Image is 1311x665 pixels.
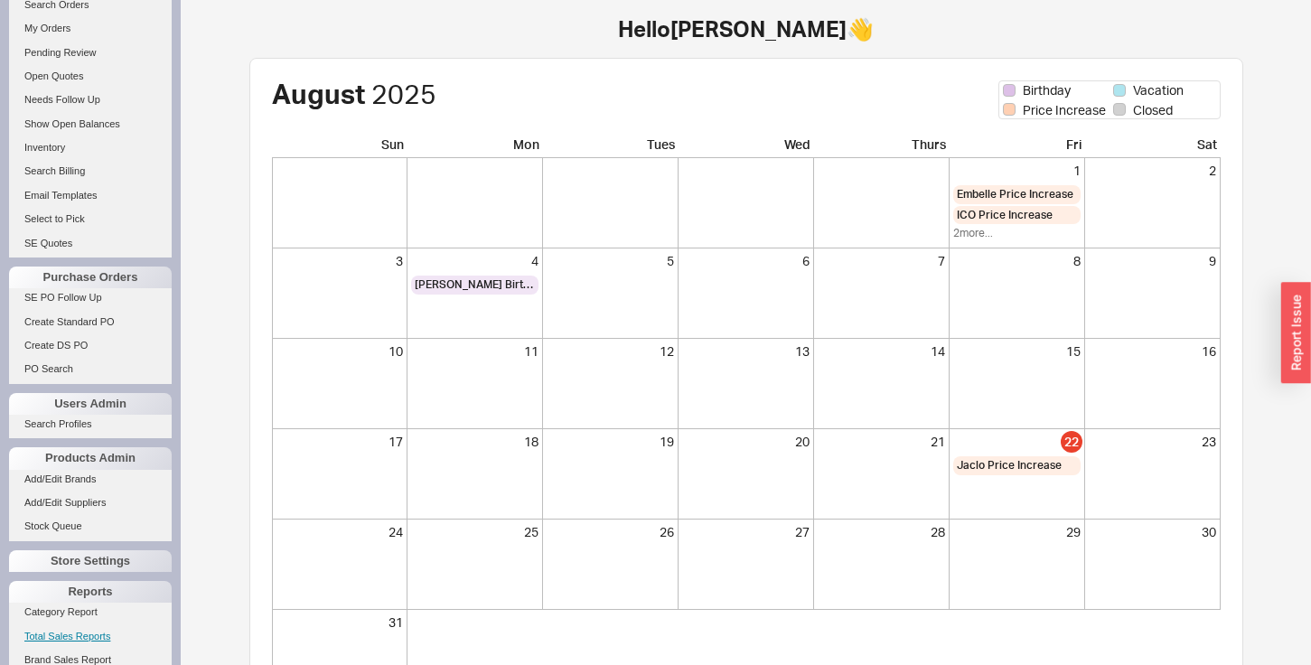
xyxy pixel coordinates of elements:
a: Email Templates [9,186,172,205]
a: Needs Follow Up [9,90,172,109]
div: 5 [547,252,674,270]
span: Birthday [1023,81,1071,99]
div: 12 [547,342,674,361]
a: Category Report [9,603,172,622]
div: 30 [1089,523,1216,541]
div: 18 [411,433,538,451]
div: 19 [547,433,674,451]
span: Embelle Price Increase [957,187,1073,202]
div: 7 [818,252,945,270]
div: 21 [818,433,945,451]
div: 23 [1089,433,1216,451]
div: Sun [272,136,407,158]
a: Open Quotes [9,67,172,86]
div: 6 [682,252,810,270]
a: Create DS PO [9,336,172,355]
span: Jaclo Price Increase [957,458,1062,473]
a: Show Open Balances [9,115,172,134]
a: Inventory [9,138,172,157]
div: 22 [1061,431,1082,453]
h1: Hello [PERSON_NAME] 👋 [199,18,1293,40]
div: 26 [547,523,674,541]
span: August [272,77,365,110]
div: 4 [411,252,538,270]
div: 29 [953,523,1081,541]
a: Pending Review [9,43,172,62]
div: 2 more... [953,226,1081,241]
div: Products Admin [9,447,172,469]
a: SE PO Follow Up [9,288,172,307]
a: Stock Queue [9,517,172,536]
div: Thurs [814,136,950,158]
div: Tues [543,136,679,158]
div: 25 [411,523,538,541]
div: 16 [1089,342,1216,361]
div: Reports [9,581,172,603]
span: Pending Review [24,47,97,58]
div: 20 [682,433,810,451]
span: 2025 [371,77,436,110]
div: 11 [411,342,538,361]
span: Closed [1133,101,1173,119]
a: Create Standard PO [9,313,172,332]
div: 31 [276,613,403,632]
div: 9 [1089,252,1216,270]
div: 27 [682,523,810,541]
div: 3 [276,252,403,270]
div: 13 [682,342,810,361]
div: Store Settings [9,550,172,572]
div: 17 [276,433,403,451]
div: Users Admin [9,393,172,415]
div: 2 [1089,162,1216,180]
a: Search Profiles [9,415,172,434]
div: 28 [818,523,945,541]
a: Add/Edit Suppliers [9,493,172,512]
span: Needs Follow Up [24,94,100,105]
div: 24 [276,523,403,541]
a: Add/Edit Brands [9,470,172,489]
a: My Orders [9,19,172,38]
div: 10 [276,342,403,361]
div: Fri [950,136,1085,158]
span: Vacation [1133,81,1184,99]
div: 1 [953,162,1081,180]
div: Purchase Orders [9,267,172,288]
a: Search Billing [9,162,172,181]
a: PO Search [9,360,172,379]
div: Wed [679,136,814,158]
a: Select to Pick [9,210,172,229]
a: Total Sales Reports [9,627,172,646]
div: 15 [953,342,1081,361]
span: ICO Price Increase [957,208,1053,223]
div: 8 [953,252,1081,270]
a: SE Quotes [9,234,172,253]
div: Mon [407,136,543,158]
span: Price Increase [1023,101,1106,119]
div: Sat [1085,136,1221,158]
span: [PERSON_NAME] Birthday [415,277,535,293]
div: 14 [818,342,945,361]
